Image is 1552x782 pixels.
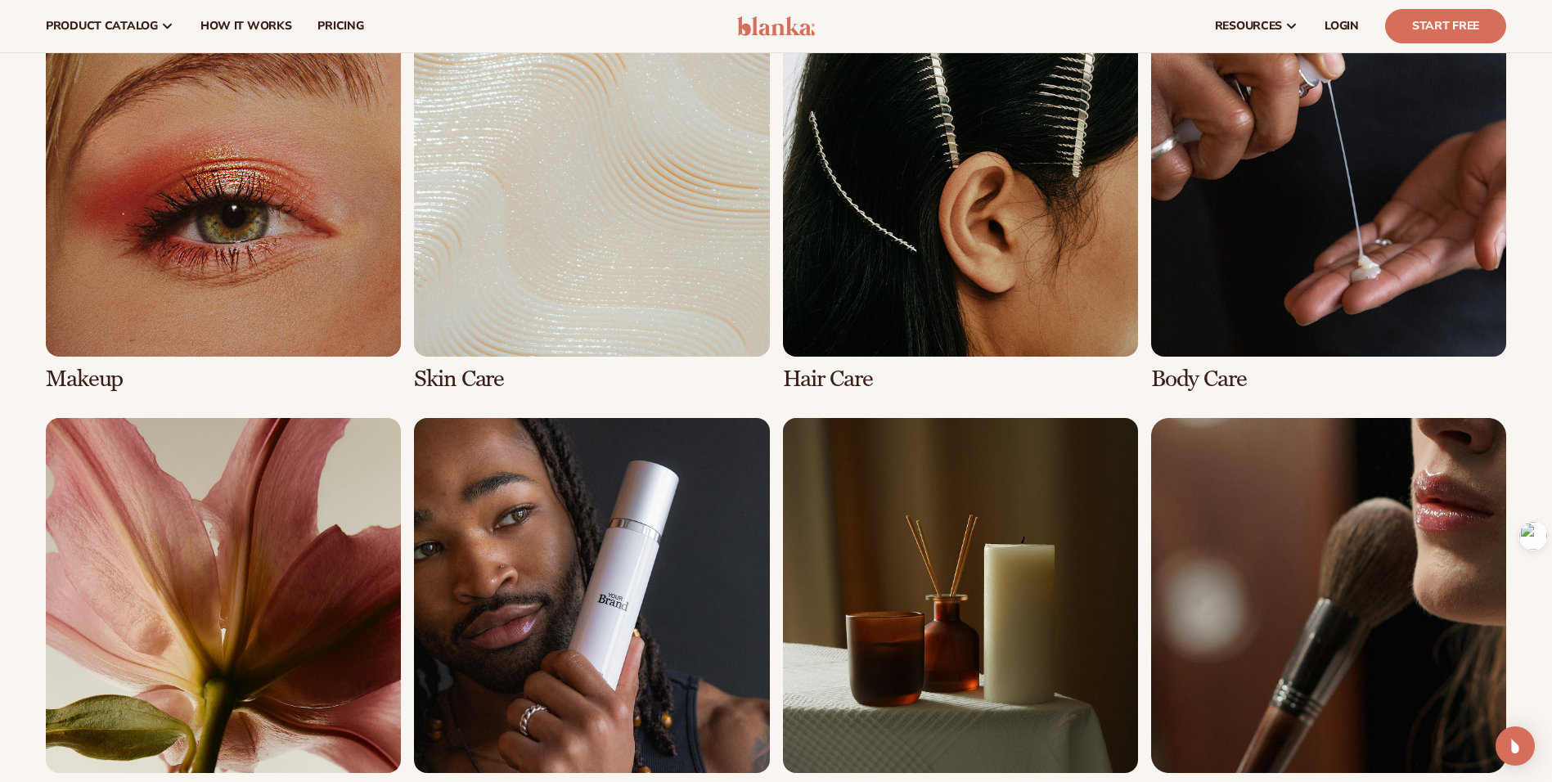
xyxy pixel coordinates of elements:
div: Open Intercom Messenger [1496,726,1535,766]
a: Start Free [1385,9,1506,43]
div: 2 / 8 [414,1,769,391]
span: How It Works [200,20,292,33]
img: logo [737,16,815,36]
div: 4 / 8 [1151,1,1506,391]
span: pricing [317,20,363,33]
div: 1 / 8 [46,1,401,391]
span: product catalog [46,20,158,33]
span: resources [1215,20,1282,33]
h3: Skin Care [414,366,769,392]
h3: Hair Care [783,366,1138,392]
h3: Makeup [46,366,401,392]
h3: Body Care [1151,366,1506,392]
span: LOGIN [1325,20,1359,33]
div: 3 / 8 [783,1,1138,391]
